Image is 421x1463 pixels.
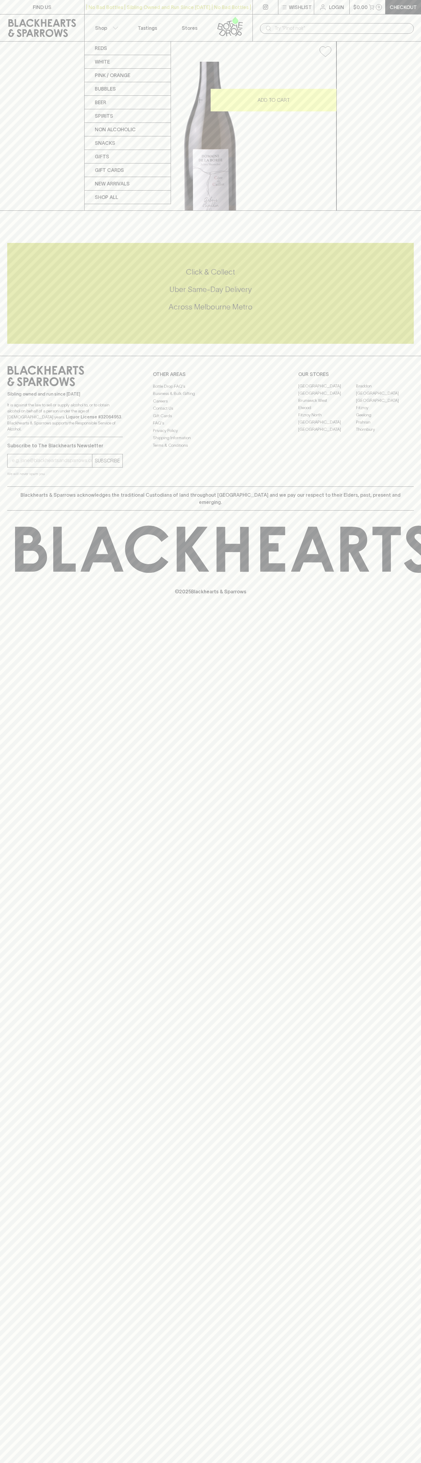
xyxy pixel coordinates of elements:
[85,163,171,177] a: Gift Cards
[85,177,171,191] a: New Arrivals
[95,112,113,120] p: Spirits
[95,58,110,65] p: White
[85,191,171,204] a: SHOP ALL
[95,166,124,174] p: Gift Cards
[95,99,106,106] p: Beer
[95,194,118,201] p: SHOP ALL
[95,45,107,52] p: Reds
[95,139,115,147] p: Snacks
[85,136,171,150] a: Snacks
[85,150,171,163] a: Gifts
[85,123,171,136] a: Non Alcoholic
[85,109,171,123] a: Spirits
[95,72,130,79] p: Pink / Orange
[85,55,171,69] a: White
[85,42,171,55] a: Reds
[85,69,171,82] a: Pink / Orange
[85,82,171,96] a: Bubbles
[95,153,109,160] p: Gifts
[95,85,116,92] p: Bubbles
[95,126,136,133] p: Non Alcoholic
[95,180,130,187] p: New Arrivals
[85,96,171,109] a: Beer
